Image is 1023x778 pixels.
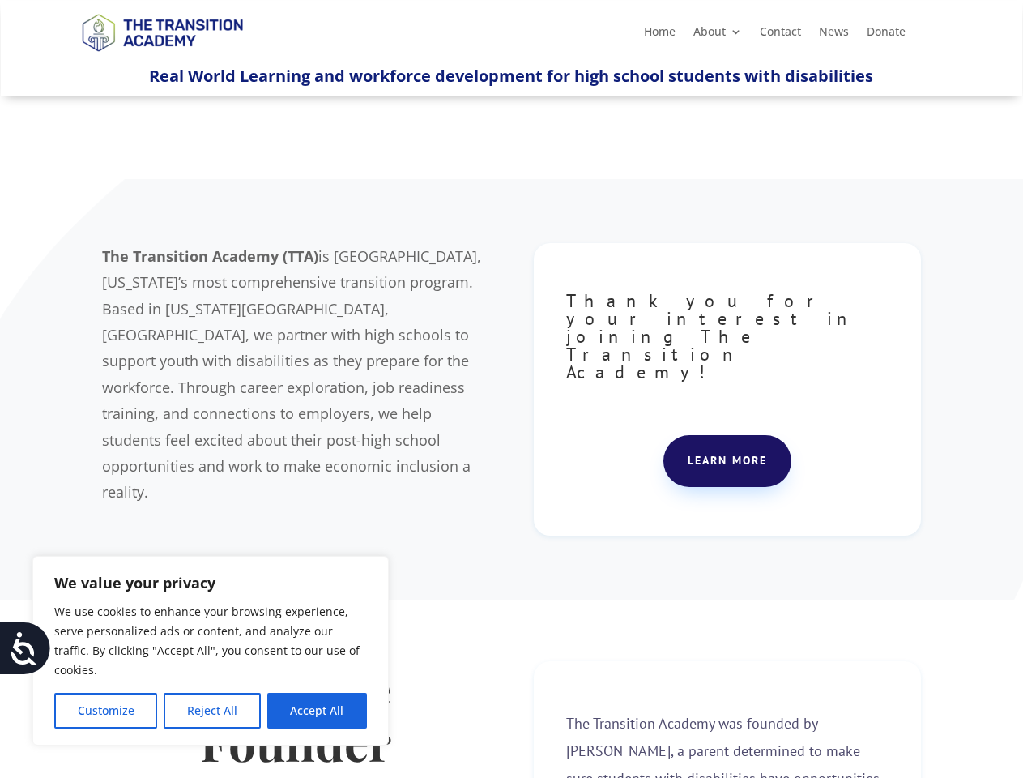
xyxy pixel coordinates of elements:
a: News [819,26,849,44]
a: Donate [867,26,906,44]
a: About [693,26,742,44]
a: Contact [760,26,801,44]
p: We value your privacy [54,573,367,592]
button: Customize [54,693,157,729]
button: Reject All [164,693,260,729]
img: TTA Brand_TTA Primary Logo_Horizontal_Light BG [75,3,249,61]
a: Home [644,26,676,44]
span: Real World Learning and workforce development for high school students with disabilities [149,65,873,87]
button: Accept All [267,693,367,729]
b: The Transition Academy (TTA) [102,246,318,266]
a: Logo-Noticias [75,49,249,64]
p: We use cookies to enhance your browsing experience, serve personalized ads or content, and analyz... [54,602,367,680]
span: Thank you for your interest in joining The Transition Academy! [566,289,859,383]
a: Learn more [663,435,791,487]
